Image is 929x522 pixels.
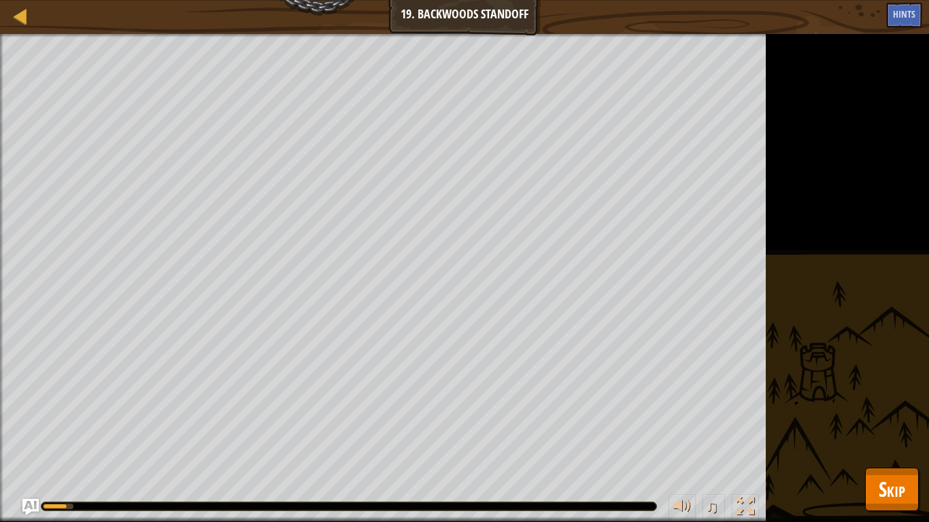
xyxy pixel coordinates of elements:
[732,494,759,522] button: Toggle fullscreen
[879,475,905,503] span: Skip
[705,496,719,517] span: ♫
[22,499,39,515] button: Ask AI
[865,468,919,511] button: Skip
[893,7,915,20] span: Hints
[703,494,726,522] button: ♫
[669,494,696,522] button: Adjust volume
